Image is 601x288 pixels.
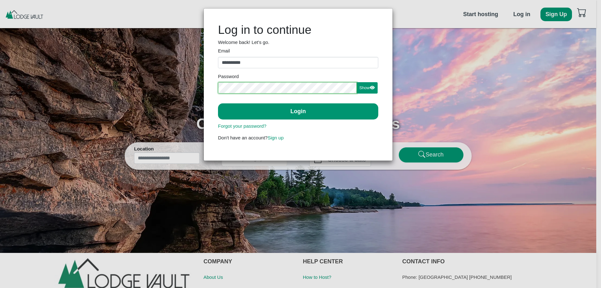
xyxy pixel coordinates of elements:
button: Login [218,103,378,119]
a: Forgot your password? [218,123,266,129]
legend: Password [218,73,378,82]
h1: Log in to continue [218,23,378,37]
a: Sign up [268,135,284,140]
b: Login [291,108,306,114]
svg: eye fill [370,85,375,90]
button: Showeye fill [356,82,377,94]
label: Email [218,47,378,55]
p: Don't have an account? [218,134,378,142]
h6: Welcome back! Let's go. [218,40,378,45]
